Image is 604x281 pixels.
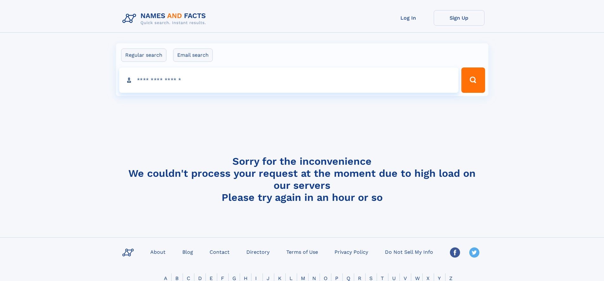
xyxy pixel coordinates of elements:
img: Facebook [450,247,460,258]
a: Contact [207,247,232,256]
h4: Sorry for the inconvenience We couldn't process your request at the moment due to high load on ou... [120,155,484,203]
a: Do Not Sell My Info [382,247,436,256]
button: Search Button [461,67,485,93]
img: Logo Names and Facts [120,10,211,27]
a: Sign Up [434,10,484,26]
a: Privacy Policy [332,247,371,256]
a: About [148,247,168,256]
a: Blog [180,247,196,256]
label: Regular search [121,48,166,62]
img: Twitter [469,247,479,258]
a: Directory [244,247,272,256]
a: Terms of Use [284,247,321,256]
label: Email search [173,48,213,62]
input: search input [119,67,459,93]
a: Log In [383,10,434,26]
